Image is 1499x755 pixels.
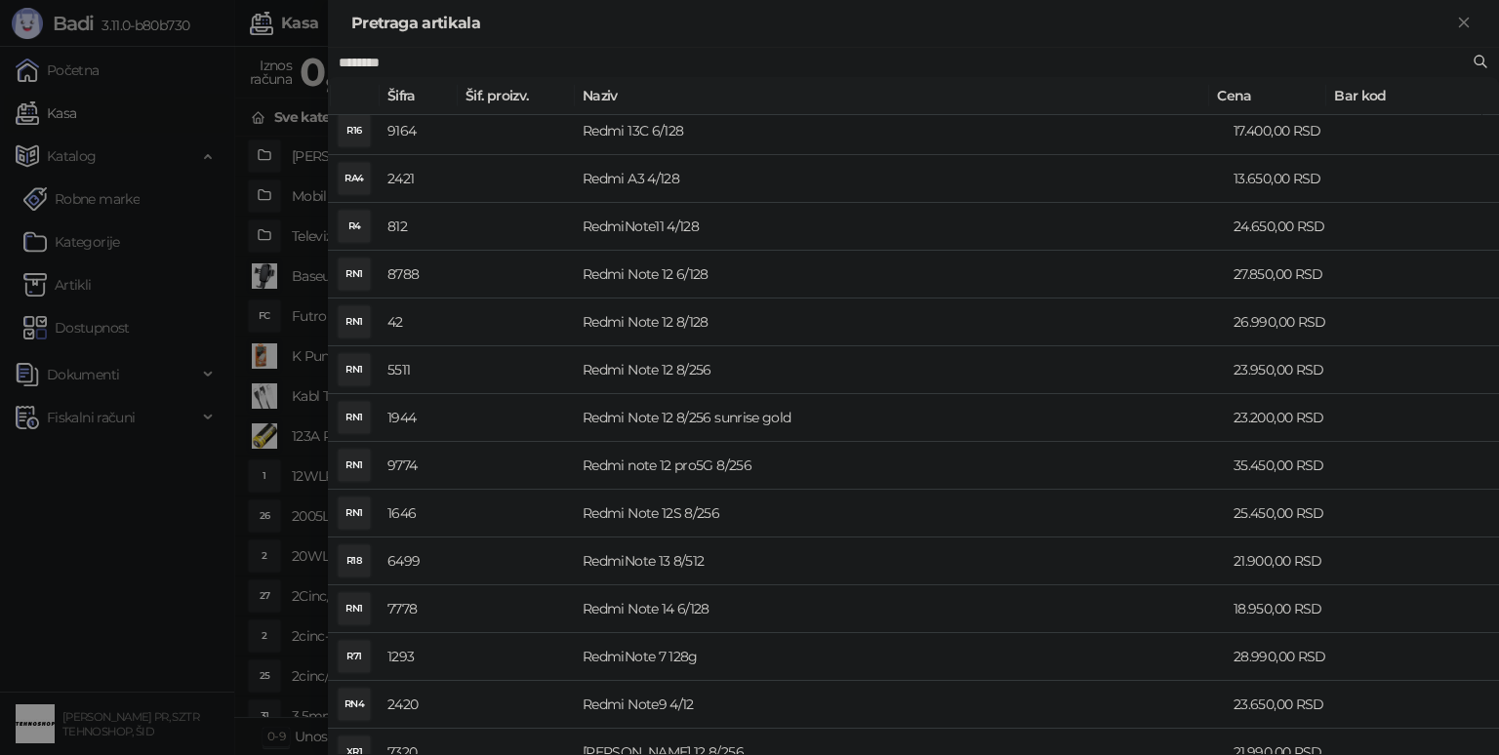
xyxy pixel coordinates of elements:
[575,394,1226,442] td: Redmi Note 12 8/256 sunrise gold
[339,497,370,529] div: RN1
[575,442,1226,490] td: Redmi note 12 pro5G 8/256
[1226,681,1343,729] td: 23.650,00 RSD
[351,12,1452,35] div: Pretraga artikala
[1226,585,1343,633] td: 18.950,00 RSD
[339,258,370,290] div: RN1
[339,641,370,672] div: R71
[339,593,370,624] div: RN1
[380,251,458,298] td: 8788
[1452,12,1476,35] button: Zatvori
[380,346,458,394] td: 5511
[575,251,1226,298] td: Redmi Note 12 6/128
[339,211,370,242] div: R4
[380,681,458,729] td: 2420
[575,155,1226,203] td: Redmi A3 4/128
[575,298,1226,346] td: Redmi Note 12 8/128
[575,633,1226,681] td: RedmiNote 7 128g
[339,689,370,720] div: RN4
[575,77,1209,115] th: Naziv
[339,402,370,433] div: RN1
[1226,346,1343,394] td: 23.950,00 RSD
[575,585,1226,633] td: Redmi Note 14 6/128
[380,633,458,681] td: 1293
[1209,77,1326,115] th: Cena
[1226,633,1343,681] td: 28.990,00 RSD
[380,442,458,490] td: 9774
[575,537,1226,585] td: RedmiNote 13 8/512
[575,681,1226,729] td: Redmi Note9 4/12
[339,163,370,194] div: RA4
[339,306,370,338] div: RN1
[1326,77,1482,115] th: Bar kod
[339,354,370,385] div: RN1
[380,203,458,251] td: 812
[380,490,458,537] td: 1646
[1226,298,1343,346] td: 26.990,00 RSD
[1226,107,1343,155] td: 17.400,00 RSD
[1226,251,1343,298] td: 27.850,00 RSD
[380,394,458,442] td: 1944
[1226,537,1343,585] td: 21.900,00 RSD
[1226,490,1343,537] td: 25.450,00 RSD
[575,490,1226,537] td: Redmi Note 12S 8/256
[458,77,575,115] th: Šif. proizv.
[339,545,370,576] div: R18
[1226,442,1343,490] td: 35.450,00 RSD
[339,450,370,481] div: RN1
[380,155,458,203] td: 2421
[380,585,458,633] td: 7778
[575,346,1226,394] td: Redmi Note 12 8/256
[1226,155,1343,203] td: 13.650,00 RSD
[339,115,370,146] div: R16
[380,77,458,115] th: Šifra
[575,107,1226,155] td: Redmi 13C 6/128
[380,537,458,585] td: 6499
[1226,394,1343,442] td: 23.200,00 RSD
[380,107,458,155] td: 9164
[380,298,458,346] td: 42
[1226,203,1343,251] td: 24.650,00 RSD
[575,203,1226,251] td: RedmiNote11 4/128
